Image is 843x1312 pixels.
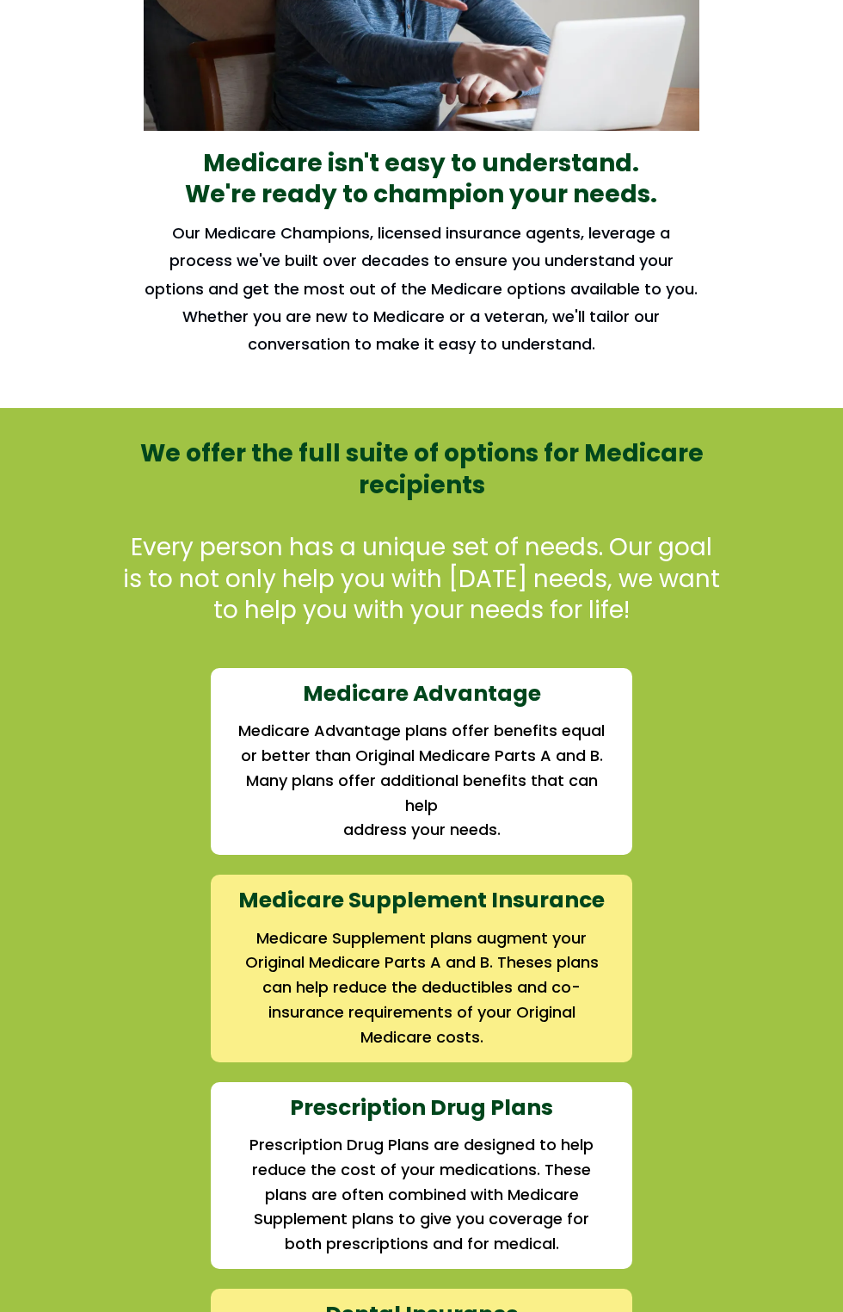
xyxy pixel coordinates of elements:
[140,436,704,501] strong: We offer the full suite of options for Medicare recipients
[123,532,721,626] p: Every person has a unique set of needs. Our goal is to not only help you with [DATE] needs, we wa...
[203,146,639,180] strong: Medicare isn't easy to understand.
[290,1092,553,1123] strong: Prescription Drug Plans
[236,818,607,843] h2: address your needs.
[303,678,541,709] strong: Medicare Advantage
[236,1133,607,1257] h2: Prescription Drug Plans are designed to help reduce the cost of your medications. These plans are...
[238,885,605,915] strong: Medicare Supplement Insurance
[236,719,607,818] h2: Medicare Advantage plans offer benefits equal or better than Original Medicare Parts A and B. Man...
[236,926,607,1050] h2: Medicare Supplement plans augment your Original Medicare Parts A and B. Theses plans can help red...
[144,220,698,359] h2: Our Medicare Champions, licensed insurance agents, leverage a process we've built over decades to...
[185,177,657,211] strong: We're ready to champion your needs.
